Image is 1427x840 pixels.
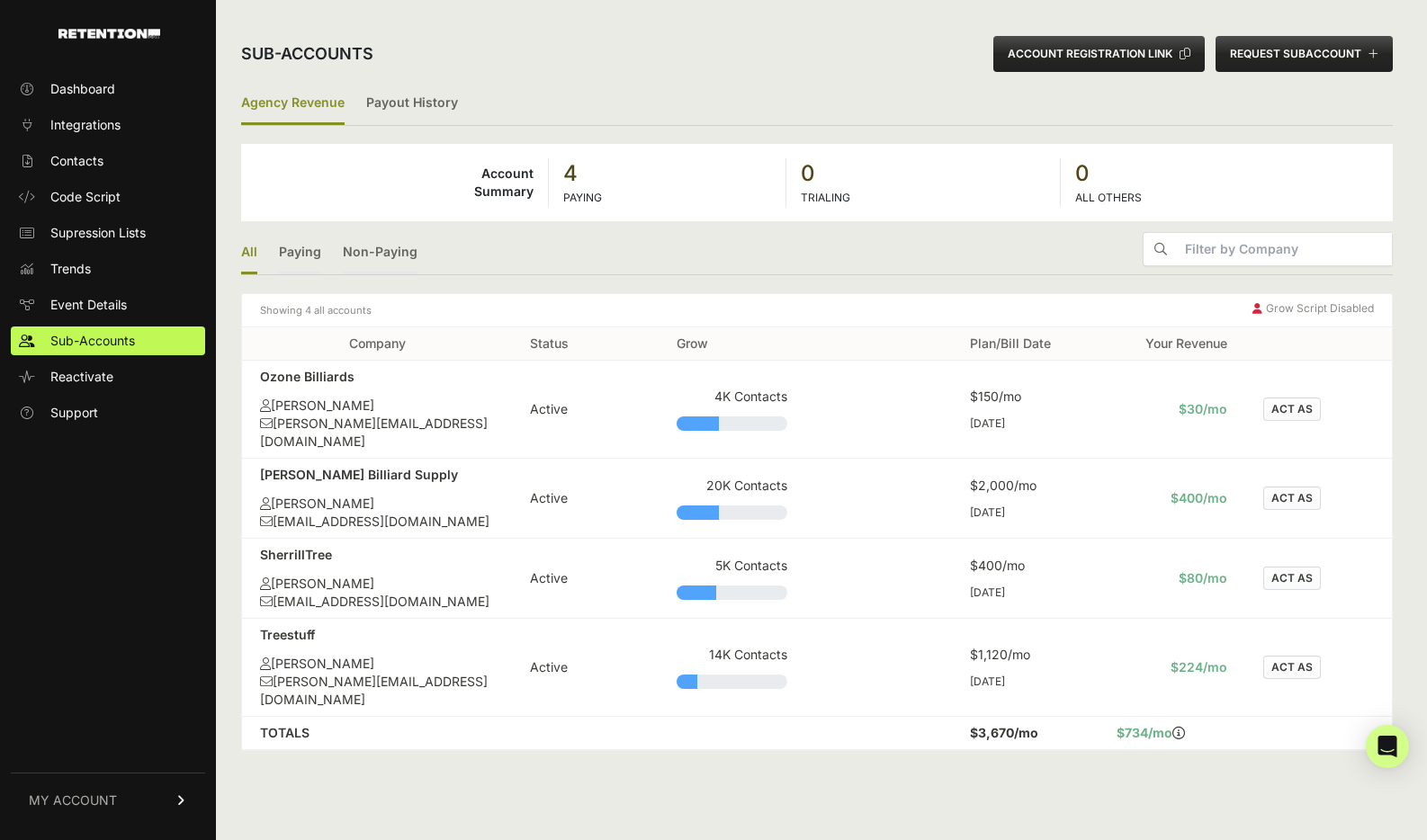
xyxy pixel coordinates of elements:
div: SherrillTree [260,546,494,564]
div: [PERSON_NAME][EMAIL_ADDRESS][DOMAIN_NAME] [260,415,494,451]
a: Reactivate [11,362,205,391]
button: ACT AS [1263,398,1321,421]
span: Event Details [50,296,127,314]
span: Contacts [50,152,103,170]
button: ACCOUNT REGISTRATION LINK [993,36,1205,72]
a: Paying [279,232,321,274]
th: Your Revenue [1099,327,1245,361]
div: Grow Script Disabled [1252,301,1374,319]
span: Sub-Accounts [50,332,135,350]
div: [DATE] [970,585,1081,600]
span: MY ACCOUNT [29,791,117,809]
div: Plan Usage: 36% [677,585,787,600]
strong: $3,670/mo [970,725,1038,740]
a: Contacts [11,147,205,175]
div: [EMAIL_ADDRESS][DOMAIN_NAME] [260,513,494,531]
a: Event Details [11,290,205,319]
div: Treestuff [260,626,494,644]
button: ACT AS [1263,567,1321,590]
span: Supression Lists [50,224,146,242]
a: Trends [11,255,205,283]
div: [PERSON_NAME] [260,575,494,593]
div: $2,000/mo [970,477,1081,495]
div: [PERSON_NAME] [260,655,494,673]
div: [EMAIL_ADDRESS][DOMAIN_NAME] [260,593,494,611]
strong: $734/mo [1117,725,1172,740]
td: Active [512,361,659,459]
span: Integrations [50,116,121,134]
td: $30/mo [1099,361,1245,459]
div: [PERSON_NAME] [260,397,494,415]
div: Ozone Billiards [260,368,494,386]
td: Active [512,619,659,717]
div: [DATE] [970,505,1081,520]
div: [DATE] [970,675,1081,689]
span: Trends [50,260,91,278]
div: [PERSON_NAME][EMAIL_ADDRESS][DOMAIN_NAME] [260,673,494,709]
div: 5K Contacts [677,557,787,575]
div: $150/mo [970,388,1081,406]
td: Account Summary [241,158,549,207]
input: Filter by Company [1178,233,1392,265]
label: Agency Revenue [241,83,345,125]
label: ALL OTHERS [1075,191,1142,204]
button: ACT AS [1263,487,1321,510]
button: REQUEST SUBACCOUNT [1216,36,1393,72]
label: TRIALING [801,191,850,204]
div: 14K Contacts [677,646,787,664]
td: TOTALS [242,717,512,750]
div: Plan Usage: 38% [677,505,787,520]
button: ACT AS [1263,656,1321,679]
td: $80/mo [1099,539,1245,619]
th: Plan/Bill Date [952,327,1099,361]
small: Showing 4 all accounts [260,301,372,319]
div: $400/mo [970,557,1081,575]
a: Code Script [11,183,205,211]
h2: Sub-accounts [241,41,373,67]
th: Grow [659,327,805,361]
a: Integrations [11,111,205,139]
div: Plan Usage: 38% [677,416,787,431]
div: [PERSON_NAME] Billiard Supply [260,466,494,484]
span: Dashboard [50,80,115,98]
span: Code Script [50,188,121,206]
strong: 4 [563,159,771,188]
a: Payout History [366,83,458,125]
div: $1,120/mo [970,646,1081,664]
td: Active [512,539,659,619]
div: Open Intercom Messenger [1366,725,1409,768]
img: Retention.com [58,29,160,39]
td: $224/mo [1099,619,1245,717]
a: Non-Paying [343,232,417,274]
strong: 0 [1075,159,1378,188]
a: Dashboard [11,75,205,103]
th: Company [242,327,512,361]
a: Support [11,398,205,427]
label: PAYING [563,191,602,204]
span: Support [50,404,98,422]
td: $400/mo [1099,459,1245,539]
a: Sub-Accounts [11,326,205,355]
strong: 0 [801,159,1046,188]
div: [DATE] [970,416,1081,431]
th: Status [512,327,659,361]
div: [PERSON_NAME] [260,495,494,513]
a: Supression Lists [11,219,205,247]
div: Plan Usage: 19% [677,675,787,689]
span: Reactivate [50,368,113,386]
div: 20K Contacts [677,477,787,495]
td: Active [512,459,659,539]
div: 4K Contacts [677,388,787,406]
a: MY ACCOUNT [11,773,205,827]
